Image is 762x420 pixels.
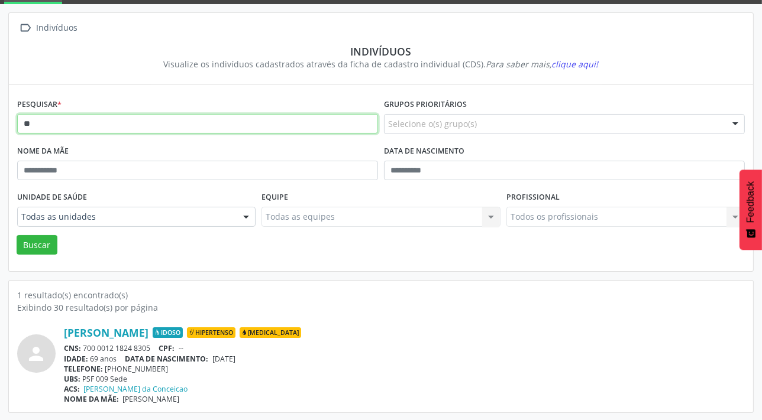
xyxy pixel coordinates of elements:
[159,343,175,353] span: CPF:
[26,343,47,364] i: person
[17,289,745,301] div: 1 resultado(s) encontrado(s)
[64,384,80,394] span: ACS:
[64,374,80,384] span: UBS:
[64,343,81,353] span: CNS:
[123,394,180,404] span: [PERSON_NAME]
[64,354,88,364] span: IDADE:
[17,235,57,255] button: Buscar
[745,181,756,223] span: Feedback
[17,188,87,207] label: Unidade de saúde
[25,58,737,70] div: Visualize os indivíduos cadastrados através da ficha de cadastro individual (CDS).
[261,188,288,207] label: Equipe
[17,19,34,37] i: 
[34,19,80,37] div: Indivíduos
[64,354,745,364] div: 69 anos
[384,96,467,114] label: Grupos prioritários
[25,45,737,58] div: Indivíduos
[64,374,745,384] div: PSF 009 Sede
[64,364,103,374] span: TELEFONE:
[506,188,560,207] label: Profissional
[21,211,231,223] span: Todas as unidades
[212,354,235,364] span: [DATE]
[17,96,62,114] label: Pesquisar
[64,364,745,374] div: [PHONE_NUMBER]
[17,19,80,37] a:  Indivíduos
[740,170,762,250] button: Feedback - Mostrar pesquisa
[187,327,235,338] span: Hipertenso
[64,326,148,339] a: [PERSON_NAME]
[240,327,301,338] span: [MEDICAL_DATA]
[84,384,188,394] a: [PERSON_NAME] da Conceicao
[64,343,745,353] div: 700 0012 1824 8305
[64,394,119,404] span: NOME DA MÃE:
[552,58,599,70] span: clique aqui!
[388,118,477,130] span: Selecione o(s) grupo(s)
[179,343,183,353] span: --
[17,142,69,161] label: Nome da mãe
[125,354,209,364] span: DATA DE NASCIMENTO:
[153,327,183,338] span: Idoso
[384,142,464,161] label: Data de nascimento
[17,301,745,314] div: Exibindo 30 resultado(s) por página
[486,58,599,70] i: Para saber mais,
